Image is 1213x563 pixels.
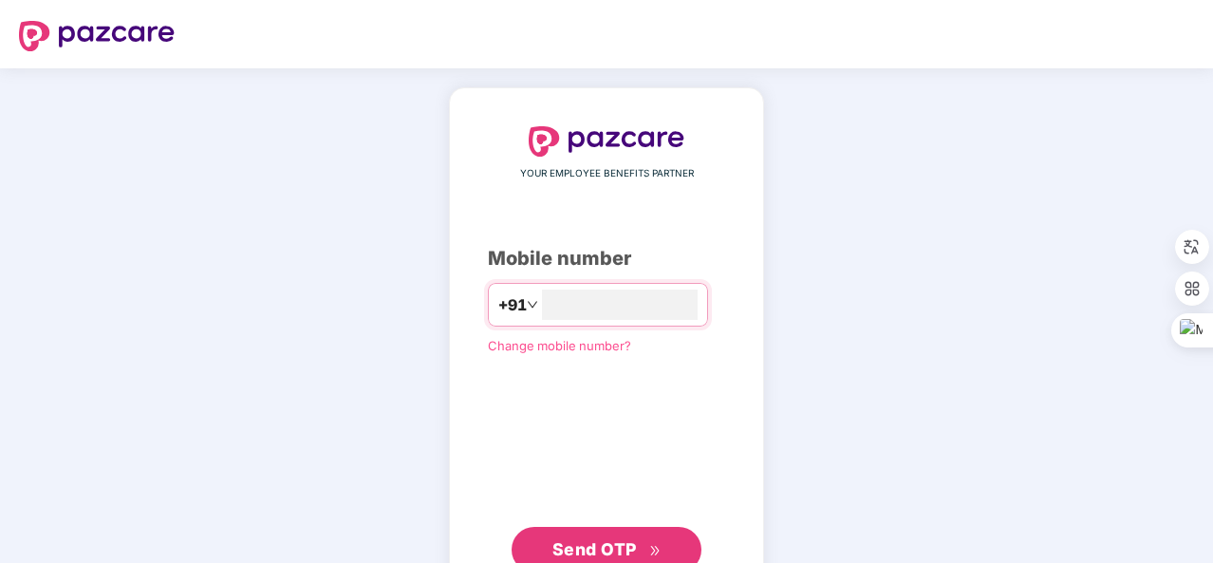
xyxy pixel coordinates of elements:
span: YOUR EMPLOYEE BENEFITS PARTNER [520,166,694,181]
img: logo [19,21,175,51]
span: down [527,299,538,310]
div: Mobile number [488,244,725,273]
img: logo [529,126,684,157]
a: Change mobile number? [488,338,631,353]
span: +91 [498,293,527,317]
span: double-right [649,545,662,557]
span: Send OTP [552,539,637,559]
